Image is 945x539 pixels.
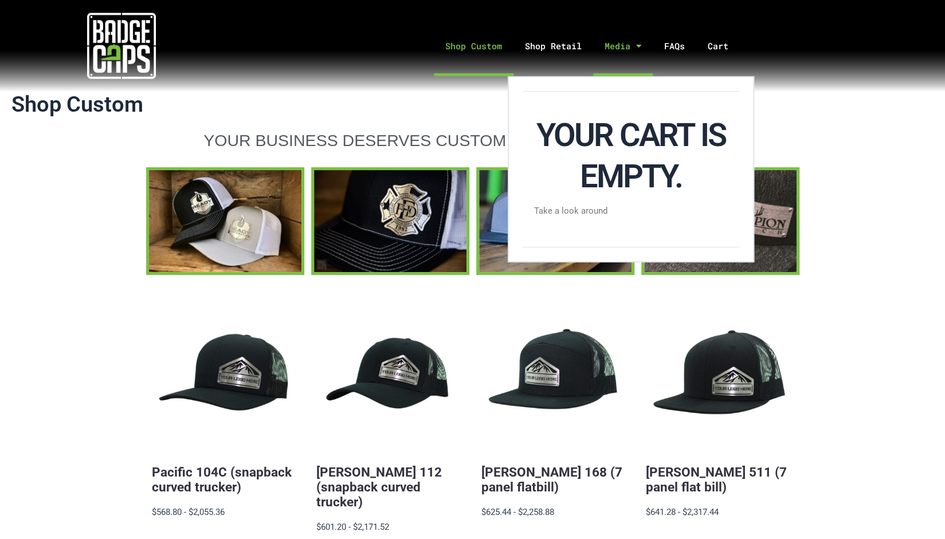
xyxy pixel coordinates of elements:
button: BadgeCaps - Richardson 511 [646,304,793,451]
a: [PERSON_NAME] 511 (7 panel flat bill) [646,465,787,494]
a: Pacific 104C (snapback curved trucker) [152,465,292,494]
a: FFD BadgeCaps Fire Department Custom unique apparel [311,167,469,274]
a: Shop Custom [434,16,513,76]
nav: Menu [242,16,944,76]
a: Shop Retail [513,16,593,76]
span: $625.44 - $2,258.88 [481,507,554,517]
span: $641.28 - $2,317.44 [646,507,719,517]
a: Take a look around [523,198,739,224]
span: $568.80 - $2,055.36 [152,507,225,517]
button: BadgeCaps - Richardson 112 [316,304,464,451]
a: [PERSON_NAME] 168 (7 panel flatbill) [481,465,622,494]
img: badgecaps white logo with green acccent [87,11,156,80]
iframe: Chat Widget [888,484,945,539]
a: YOUR BUSINESS DESERVES CUSTOM CAPS THAT STAND OUT! [152,131,794,150]
a: Cart [696,16,754,76]
span: YOUR BUSINESS DESERVES CUSTOM CAPS THAT [203,131,601,149]
button: BadgeCaps - Richardson 168 [481,304,628,451]
a: [PERSON_NAME] 112 (snapback curved trucker) [316,465,442,509]
h2: Your cart is empty. [523,115,739,198]
h1: Shop Custom [11,92,934,118]
button: BadgeCaps - Pacific 104C [152,304,299,451]
span: $601.20 - $2,171.52 [316,522,389,532]
a: FAQs [653,16,696,76]
a: Media [593,16,653,76]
